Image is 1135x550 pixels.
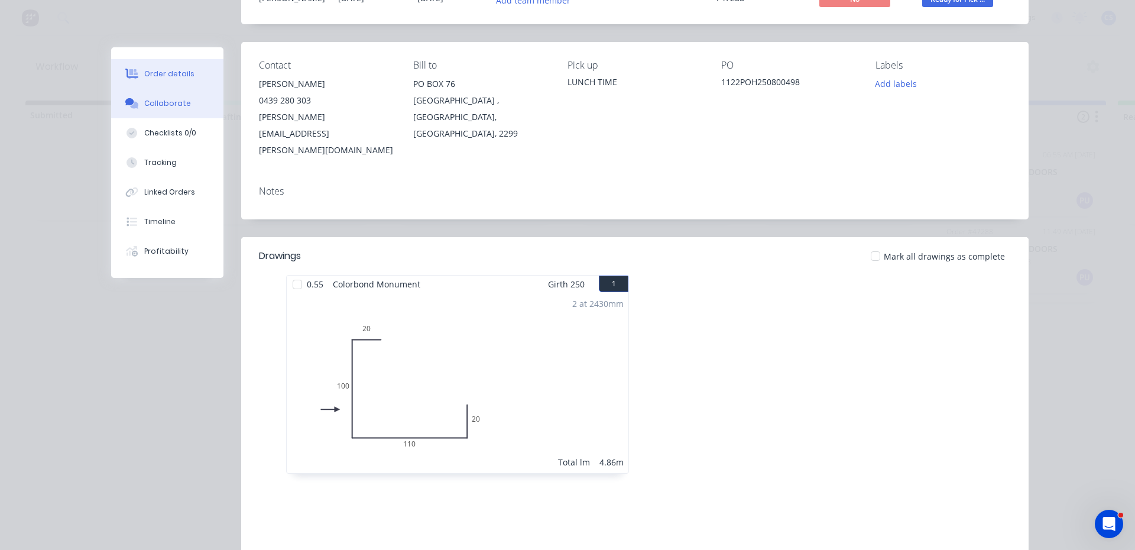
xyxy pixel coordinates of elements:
[328,276,425,293] span: Colorbond Monument
[144,187,195,198] div: Linked Orders
[413,76,549,92] div: PO BOX 76
[259,109,394,158] div: [PERSON_NAME][EMAIL_ADDRESS][PERSON_NAME][DOMAIN_NAME]
[259,186,1011,197] div: Notes
[111,237,223,266] button: Profitability
[144,216,176,227] div: Timeline
[111,89,223,118] button: Collaborate
[111,118,223,148] button: Checklists 0/0
[413,76,549,142] div: PO BOX 76[GEOGRAPHIC_DATA] , [GEOGRAPHIC_DATA], [GEOGRAPHIC_DATA], 2299
[413,60,549,71] div: Bill to
[413,92,549,142] div: [GEOGRAPHIC_DATA] , [GEOGRAPHIC_DATA], [GEOGRAPHIC_DATA], 2299
[599,276,628,292] button: 1
[259,249,301,263] div: Drawings
[567,60,703,71] div: Pick up
[144,246,189,257] div: Profitability
[1095,510,1123,538] iframe: Intercom live chat
[144,128,196,138] div: Checklists 0/0
[259,60,394,71] div: Contact
[111,59,223,89] button: Order details
[259,76,394,92] div: [PERSON_NAME]
[884,250,1005,263] span: Mark all drawings as complete
[302,276,328,293] span: 0.55
[869,76,923,92] button: Add labels
[144,157,177,168] div: Tracking
[721,76,857,92] div: 1122POH250800498
[259,92,394,109] div: 0439 280 303
[572,297,624,310] div: 2 at 2430mm
[548,276,585,293] span: Girth 250
[111,207,223,237] button: Timeline
[111,177,223,207] button: Linked Orders
[599,456,624,468] div: 4.86m
[259,76,394,158] div: [PERSON_NAME]0439 280 303[PERSON_NAME][EMAIL_ADDRESS][PERSON_NAME][DOMAIN_NAME]
[144,98,191,109] div: Collaborate
[558,456,590,468] div: Total lm
[875,60,1011,71] div: Labels
[144,69,194,79] div: Order details
[111,148,223,177] button: Tracking
[721,60,857,71] div: PO
[287,293,628,473] div: 020100110202 at 2430mmTotal lm4.86m
[567,76,703,88] div: LUNCH TIME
